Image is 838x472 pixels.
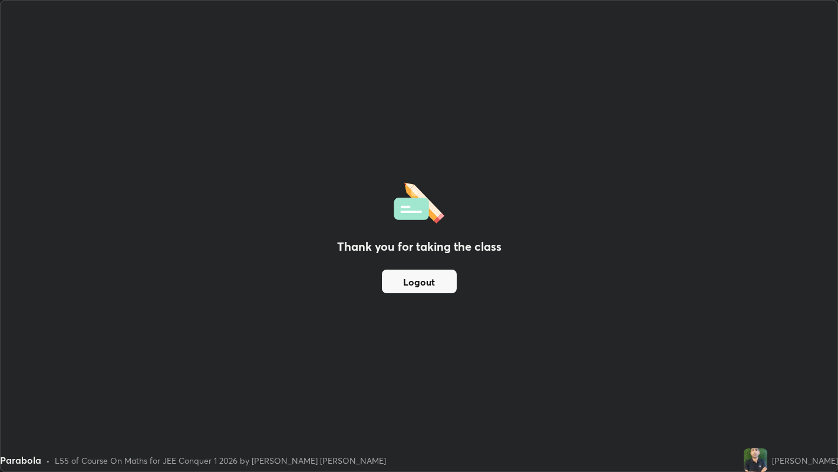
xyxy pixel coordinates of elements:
img: 2ab76716b907433989f8ddbef954ac1e.jpg [744,448,767,472]
div: [PERSON_NAME] [772,454,838,467]
img: offlineFeedback.1438e8b3.svg [394,179,444,224]
button: Logout [382,270,457,293]
div: L55 of Course On Maths for JEE Conquer 1 2026 by [PERSON_NAME] [PERSON_NAME] [55,454,386,467]
h2: Thank you for taking the class [337,238,502,255]
div: • [46,454,50,467]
